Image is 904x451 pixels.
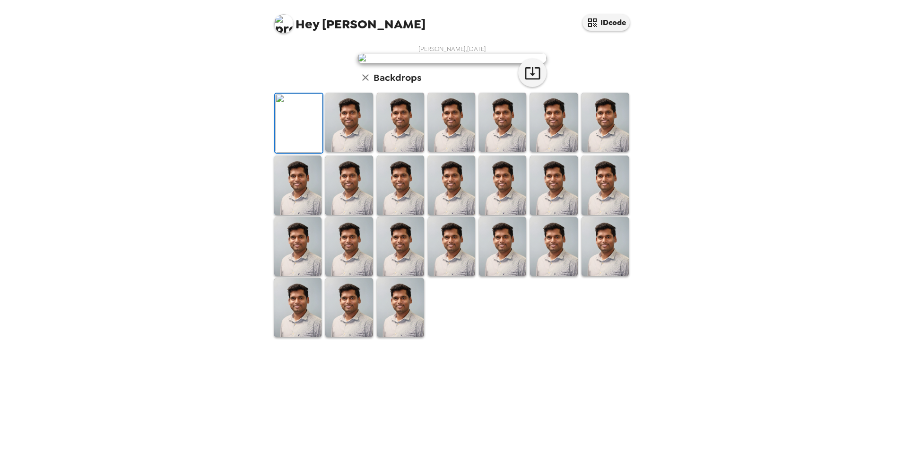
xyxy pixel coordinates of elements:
[274,9,426,31] span: [PERSON_NAME]
[418,45,486,53] span: [PERSON_NAME] , [DATE]
[374,70,421,85] h6: Backdrops
[274,14,293,33] img: profile pic
[582,14,630,31] button: IDcode
[296,16,319,33] span: Hey
[275,94,322,153] img: Original
[357,53,547,63] img: user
